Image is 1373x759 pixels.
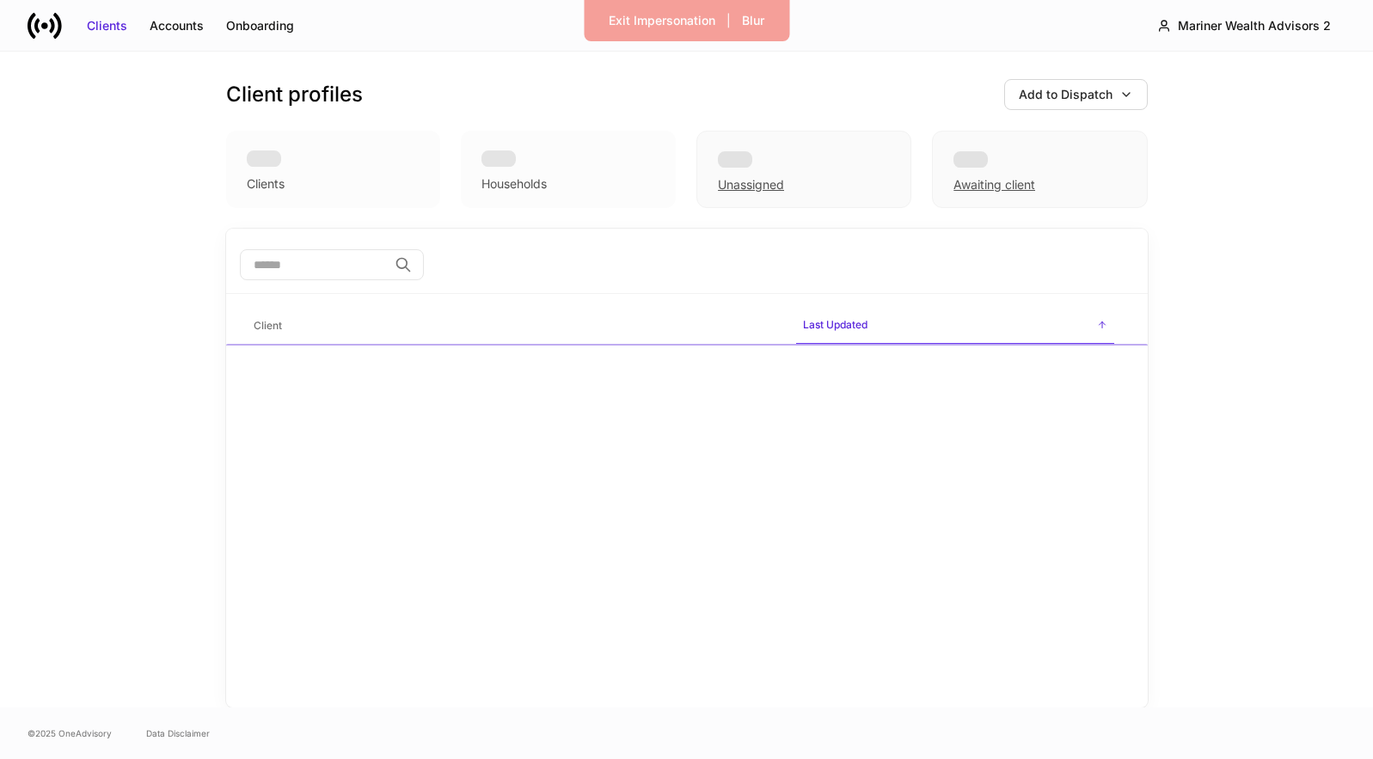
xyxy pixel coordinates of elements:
div: Exit Impersonation [609,12,715,29]
h3: Client profiles [226,81,363,108]
div: Awaiting client [932,131,1147,208]
button: Blur [731,7,775,34]
div: Accounts [150,17,204,34]
div: Unassigned [696,131,911,208]
div: Clients [87,17,127,34]
span: Client [247,309,782,344]
h6: Last Updated [803,316,867,333]
span: © 2025 OneAdvisory [28,726,112,740]
div: Households [481,175,547,193]
button: Mariner Wealth Advisors 2 [1143,10,1345,41]
div: Unassigned [718,176,784,193]
div: Blur [742,12,764,29]
button: Accounts [138,12,215,40]
h6: Client [254,317,282,334]
div: Mariner Wealth Advisors 2 [1178,17,1331,34]
button: Clients [76,12,138,40]
div: Clients [247,175,285,193]
a: Data Disclaimer [146,726,210,740]
div: Add to Dispatch [1019,86,1112,103]
span: Last Updated [796,308,1114,345]
button: Exit Impersonation [598,7,726,34]
button: Onboarding [215,12,305,40]
div: Awaiting client [953,176,1035,193]
div: Onboarding [226,17,294,34]
button: Add to Dispatch [1004,79,1148,110]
